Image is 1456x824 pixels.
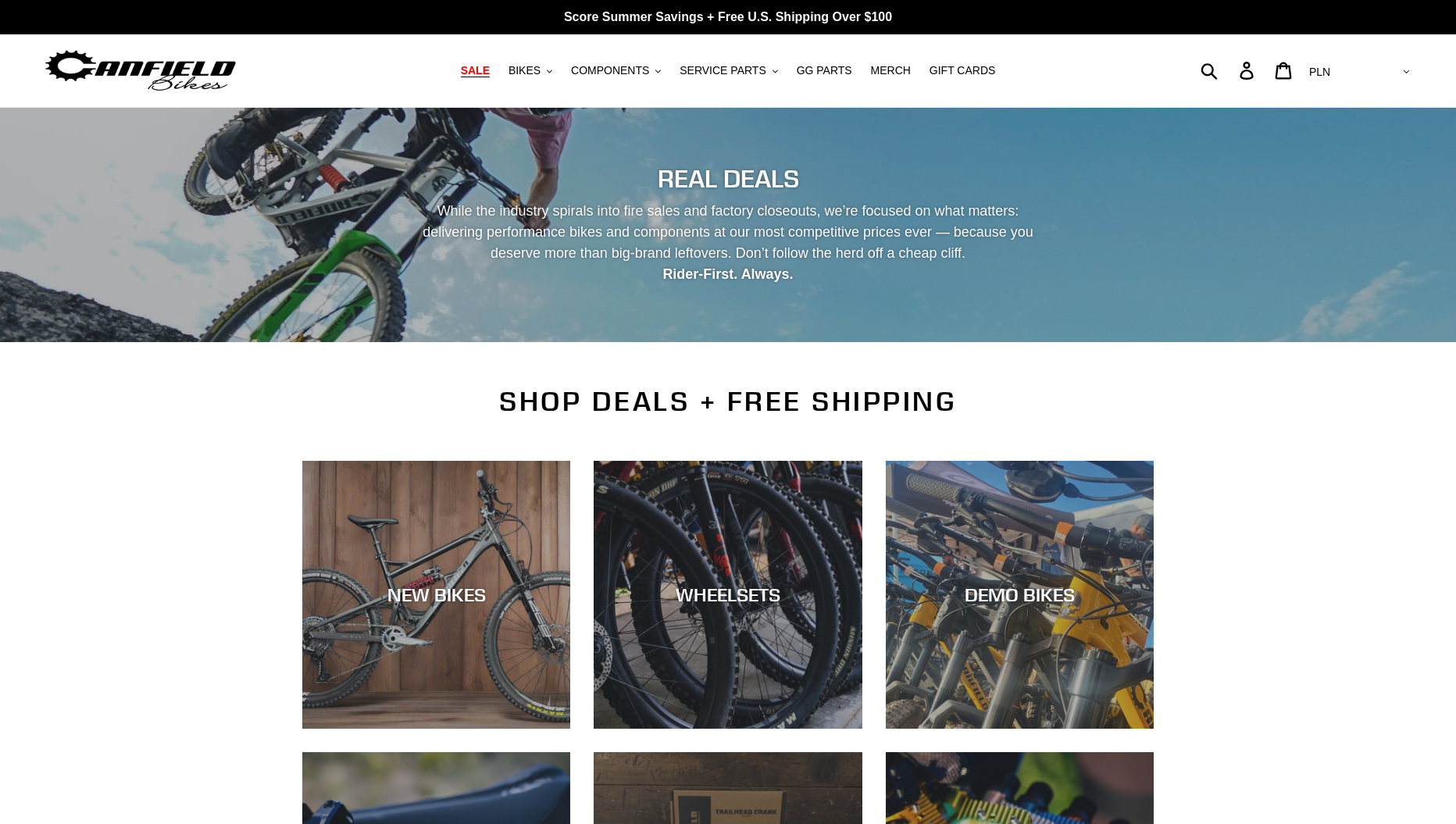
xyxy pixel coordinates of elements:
[1209,53,1249,87] input: Search
[43,46,238,95] img: Canfield Bikes
[509,64,541,77] span: BIKES
[922,60,1004,81] a: GIFT CARDS
[930,64,996,77] span: GIFT CARDS
[302,583,570,606] div: NEW BIKES
[409,201,1047,285] p: While the industry spirals into fire sales and factory closeouts, we’re focused on what matters: ...
[563,60,669,81] button: COMPONENTS
[594,583,862,606] div: WHEELSETS
[453,60,498,81] a: SALE
[302,461,570,729] a: NEW BIKES
[886,461,1154,729] a: DEMO BIKES
[886,583,1154,606] div: DEMO BIKES
[672,60,785,81] button: SERVICE PARTS
[863,60,919,81] a: MERCH
[680,64,765,77] span: SERVICE PARTS
[594,461,862,729] a: WHEELSETS
[789,60,860,81] a: GG PARTS
[461,64,490,77] span: SALE
[501,60,560,81] button: BIKES
[871,64,911,77] span: MERCH
[662,266,793,282] strong: Rider-First. Always.
[302,164,1154,194] h2: REAL DEALS
[302,385,1154,418] h2: SHOP DEALS + FREE SHIPPING
[571,64,649,77] span: COMPONENTS
[797,64,852,77] span: GG PARTS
